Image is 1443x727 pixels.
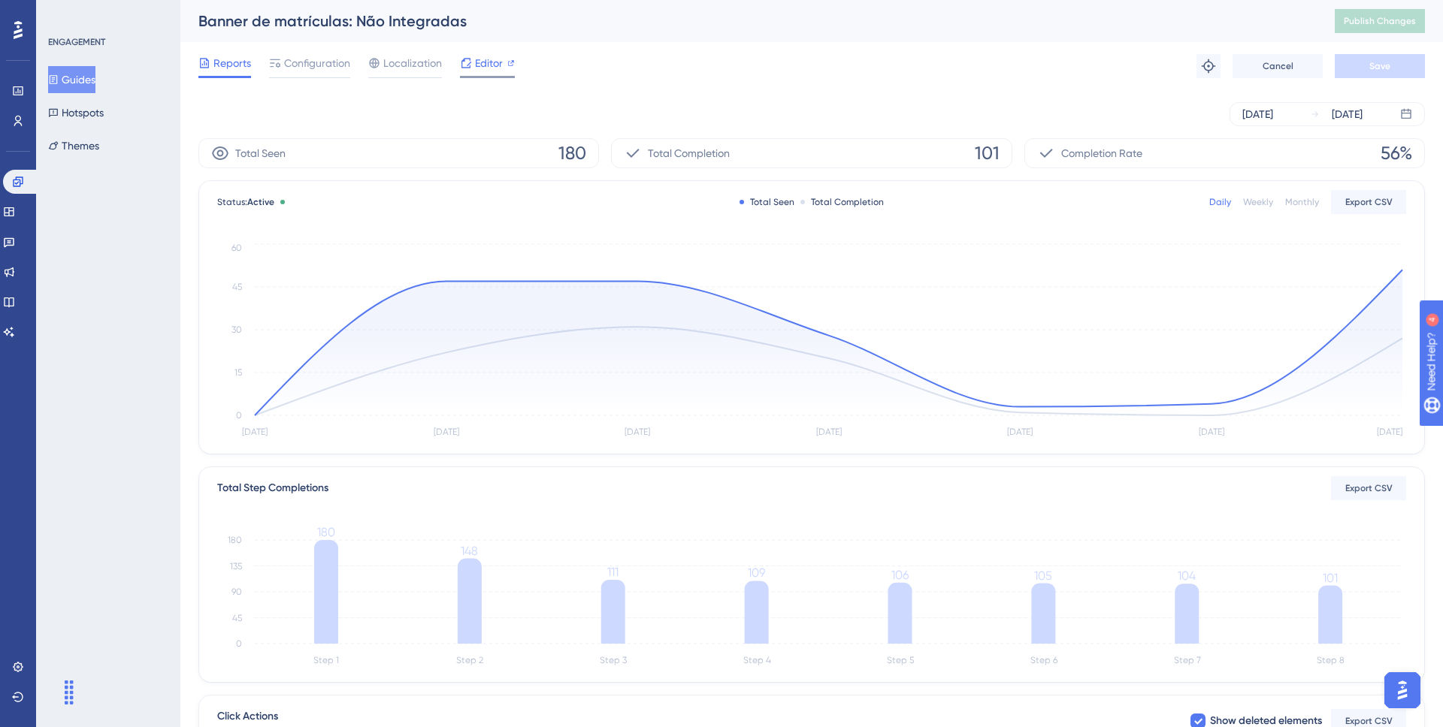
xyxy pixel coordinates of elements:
[1030,655,1057,665] tspan: Step 6
[57,670,81,715] div: Drag
[1061,144,1142,162] span: Completion Rate
[1332,105,1363,123] div: [DATE]
[887,655,914,665] tspan: Step 5
[383,54,442,72] span: Localization
[1345,715,1393,727] span: Export CSV
[231,587,242,597] tspan: 90
[748,566,765,580] tspan: 109
[284,54,350,72] span: Configuration
[1243,196,1273,208] div: Weekly
[1007,427,1033,437] tspan: [DATE]
[48,132,99,159] button: Themes
[607,565,619,579] tspan: 111
[1285,196,1319,208] div: Monthly
[600,655,627,665] tspan: Step 3
[236,638,242,649] tspan: 0
[231,243,242,253] tspan: 60
[1381,141,1412,165] span: 56%
[234,367,242,378] tspan: 15
[1323,571,1338,585] tspan: 101
[1263,60,1293,72] span: Cancel
[816,427,842,437] tspan: [DATE]
[1174,655,1201,665] tspan: Step 7
[461,544,478,558] tspan: 148
[1178,569,1196,583] tspan: 104
[1209,196,1231,208] div: Daily
[1034,569,1052,583] tspan: 105
[1380,668,1425,713] iframe: UserGuiding AI Assistant Launcher
[247,197,274,207] span: Active
[891,568,909,582] tspan: 106
[236,410,242,421] tspan: 0
[1369,60,1390,72] span: Save
[217,479,328,497] div: Total Step Completions
[48,66,95,93] button: Guides
[48,36,105,48] div: ENGAGEMENT
[1331,476,1406,500] button: Export CSV
[475,54,503,72] span: Editor
[242,427,268,437] tspan: [DATE]
[1242,105,1273,123] div: [DATE]
[313,655,339,665] tspan: Step 1
[317,525,335,539] tspan: 180
[1331,190,1406,214] button: Export CSV
[456,655,483,665] tspan: Step 2
[1233,54,1323,78] button: Cancel
[230,561,242,572] tspan: 135
[434,427,459,437] tspan: [DATE]
[217,196,274,208] span: Status:
[975,141,1000,165] span: 101
[235,144,286,162] span: Total Seen
[558,141,586,165] span: 180
[198,11,1297,32] div: Banner de matrículas: Não Integradas
[648,144,730,162] span: Total Completion
[35,4,94,22] span: Need Help?
[1335,9,1425,33] button: Publish Changes
[228,535,242,545] tspan: 180
[48,99,104,126] button: Hotspots
[213,54,251,72] span: Reports
[740,196,794,208] div: Total Seen
[625,427,650,437] tspan: [DATE]
[232,282,242,292] tspan: 45
[1377,427,1402,437] tspan: [DATE]
[1199,427,1224,437] tspan: [DATE]
[1345,196,1393,208] span: Export CSV
[1317,655,1345,665] tspan: Step 8
[743,655,771,665] tspan: Step 4
[800,196,884,208] div: Total Completion
[1344,15,1416,27] span: Publish Changes
[104,8,109,20] div: 4
[1335,54,1425,78] button: Save
[232,613,242,623] tspan: 45
[1345,482,1393,494] span: Export CSV
[231,324,242,335] tspan: 30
